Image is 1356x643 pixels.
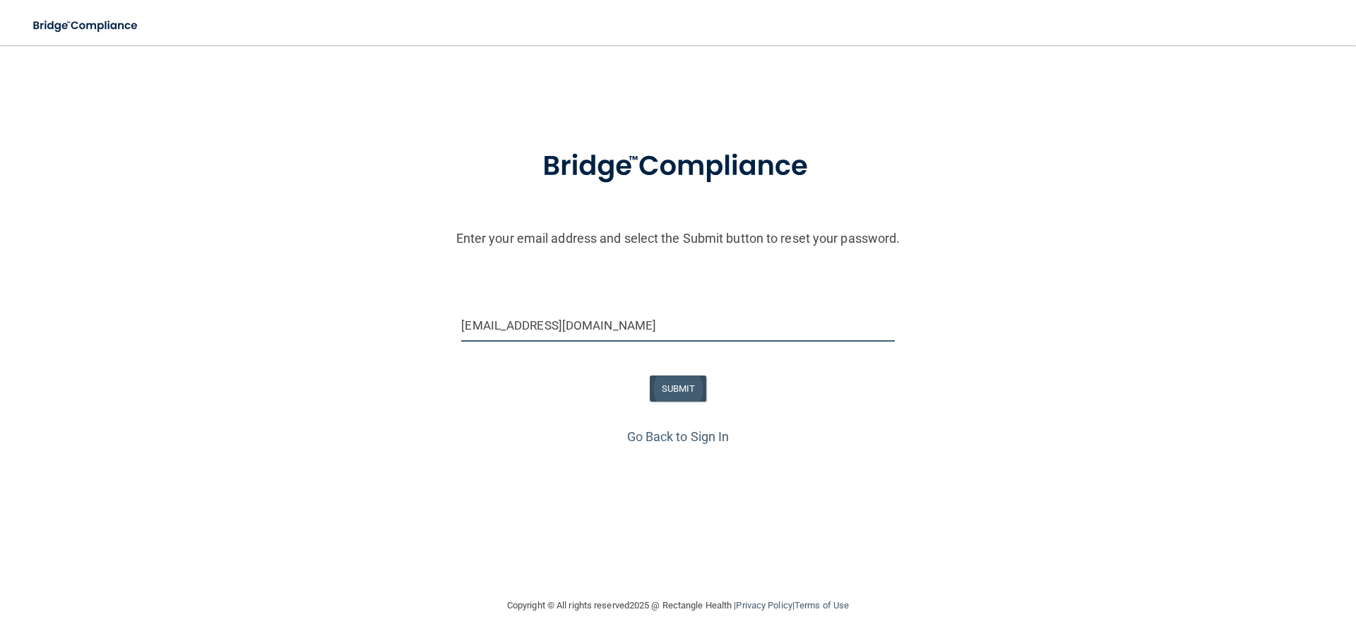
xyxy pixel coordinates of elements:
img: bridge_compliance_login_screen.278c3ca4.svg [513,130,843,203]
a: Go Back to Sign In [627,429,730,444]
button: SUBMIT [650,375,707,402]
a: Privacy Policy [736,600,792,611]
img: bridge_compliance_login_screen.278c3ca4.svg [21,11,151,40]
a: Terms of Use [795,600,849,611]
keeper-lock: Open Keeper Popup [876,317,893,334]
div: Copyright © All rights reserved 2025 @ Rectangle Health | | [420,583,936,628]
input: Email [461,310,894,342]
